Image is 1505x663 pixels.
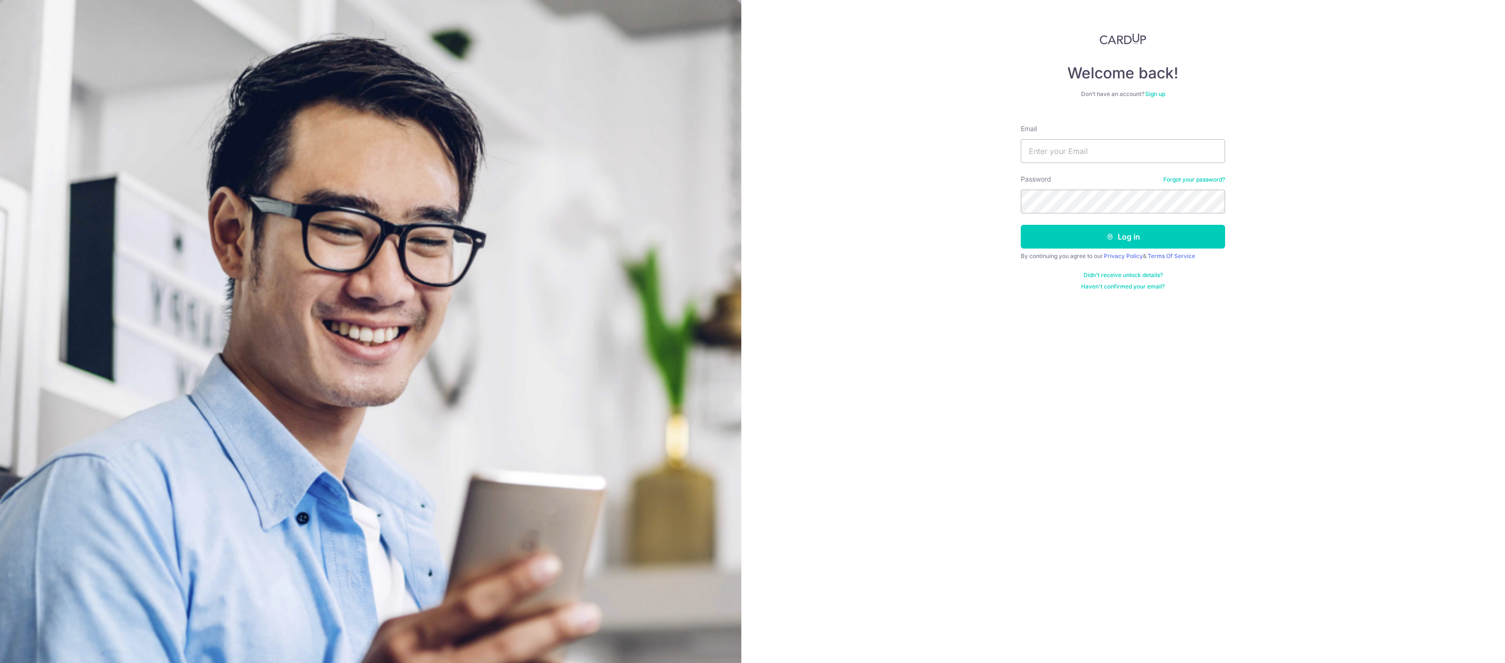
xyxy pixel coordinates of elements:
input: Enter your Email [1021,139,1225,163]
div: By continuing you agree to our & [1021,252,1225,260]
a: Sign up [1145,90,1165,97]
label: Email [1021,124,1037,134]
div: Don’t have an account? [1021,90,1225,98]
a: Privacy Policy [1104,252,1143,259]
img: CardUp Logo [1100,33,1146,45]
label: Password [1021,174,1051,184]
a: Haven't confirmed your email? [1081,283,1165,290]
button: Log in [1021,225,1225,249]
a: Didn't receive unlock details? [1083,271,1163,279]
a: Terms Of Service [1148,252,1195,259]
a: Forgot your password? [1163,176,1225,183]
h4: Welcome back! [1021,64,1225,83]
